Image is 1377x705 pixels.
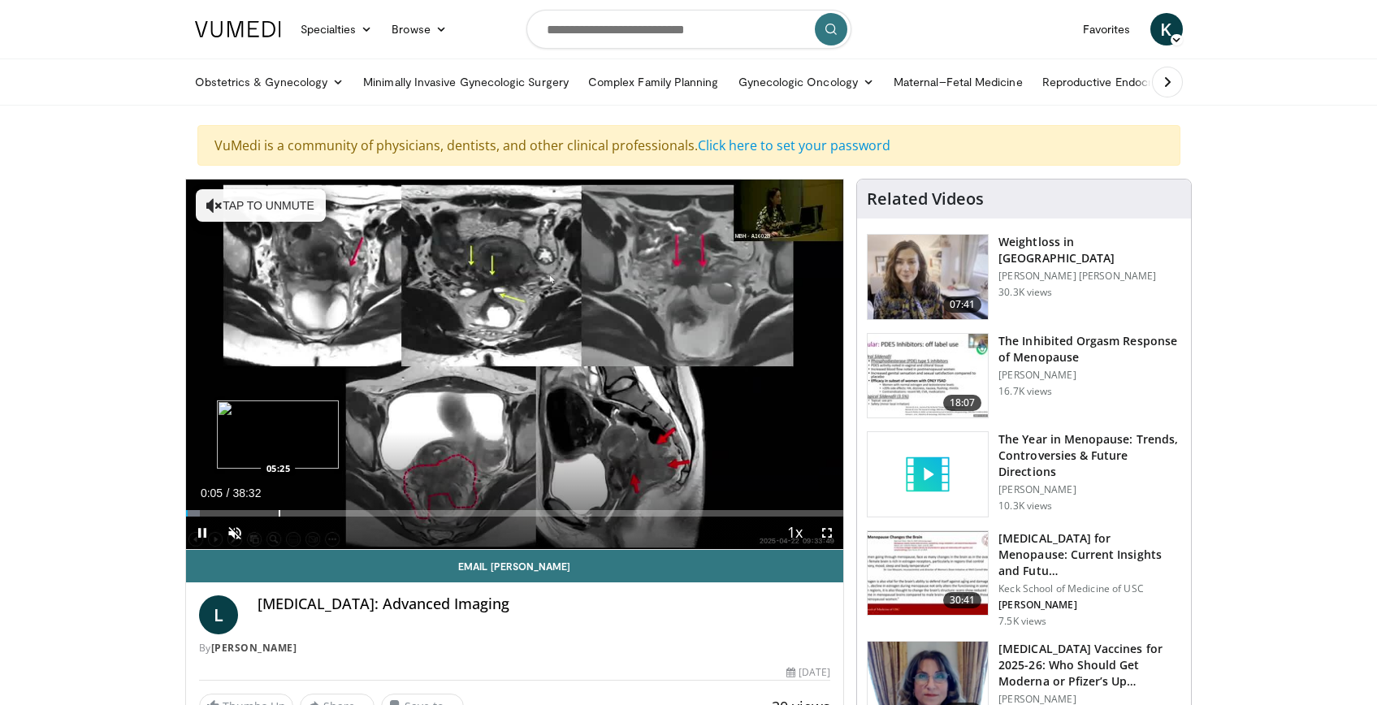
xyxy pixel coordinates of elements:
p: 10.3K views [998,500,1052,513]
a: Click here to set your password [698,136,890,154]
a: The Year in Menopause: Trends, Controversies & Future Directions [PERSON_NAME] 10.3K views [867,431,1181,517]
div: Progress Bar [186,510,844,517]
h3: The Inhibited Orgasm Response of Menopause [998,333,1181,365]
p: [PERSON_NAME] [PERSON_NAME] [998,270,1181,283]
div: VuMedi is a community of physicians, dentists, and other clinical professionals. [197,125,1180,166]
p: [PERSON_NAME] [998,483,1181,496]
a: Gynecologic Oncology [729,66,884,98]
a: [PERSON_NAME] [211,641,297,655]
img: 47271b8a-94f4-49c8-b914-2a3d3af03a9e.150x105_q85_crop-smart_upscale.jpg [868,531,988,616]
h4: Related Videos [867,189,984,209]
h3: [MEDICAL_DATA] for Menopause: Current Insights and Futu… [998,530,1181,579]
a: 18:07 The Inhibited Orgasm Response of Menopause [PERSON_NAME] 16.7K views [867,333,1181,419]
img: VuMedi Logo [195,21,281,37]
span: 30:41 [943,592,982,608]
a: 07:41 Weightloss in [GEOGRAPHIC_DATA] [PERSON_NAME] [PERSON_NAME] 30.3K views [867,234,1181,320]
a: Minimally Invasive Gynecologic Surgery [353,66,578,98]
a: Favorites [1073,13,1141,45]
a: Specialties [291,13,383,45]
img: 9983fed1-7565-45be-8934-aef1103ce6e2.150x105_q85_crop-smart_upscale.jpg [868,235,988,319]
div: [DATE] [786,665,830,680]
p: [PERSON_NAME] [998,599,1181,612]
span: 38:32 [232,487,261,500]
a: Complex Family Planning [578,66,729,98]
button: Pause [186,517,219,549]
button: Playback Rate [778,517,811,549]
img: 283c0f17-5e2d-42ba-a87c-168d447cdba4.150x105_q85_crop-smart_upscale.jpg [868,334,988,418]
button: Tap to unmute [196,189,326,222]
a: Email [PERSON_NAME] [186,550,844,582]
a: Obstetrics & Gynecology [185,66,354,98]
a: 30:41 [MEDICAL_DATA] for Menopause: Current Insights and Futu… Keck School of Medicine of USC [PE... [867,530,1181,628]
a: Maternal–Fetal Medicine [884,66,1033,98]
h3: [MEDICAL_DATA] Vaccines for 2025-26: Who Should Get Moderna or Pfizer’s Up… [998,641,1181,690]
a: Browse [382,13,457,45]
span: 0:05 [201,487,223,500]
img: image.jpeg [217,400,339,469]
button: Unmute [219,517,251,549]
p: 7.5K views [998,615,1046,628]
p: Keck School of Medicine of USC [998,582,1181,595]
div: By [199,641,831,655]
a: L [199,595,238,634]
video-js: Video Player [186,179,844,550]
button: Fullscreen [811,517,843,549]
p: [PERSON_NAME] [998,369,1181,382]
p: 16.7K views [998,385,1052,398]
h3: Weightloss in [GEOGRAPHIC_DATA] [998,234,1181,266]
a: Reproductive Endocrinology & [MEDICAL_DATA] [1033,66,1305,98]
input: Search topics, interventions [526,10,851,49]
a: K [1150,13,1183,45]
img: video_placeholder_short.svg [868,432,988,517]
span: / [227,487,230,500]
h4: [MEDICAL_DATA]: Advanced Imaging [258,595,831,613]
span: 07:41 [943,296,982,313]
span: 18:07 [943,395,982,411]
h3: The Year in Menopause: Trends, Controversies & Future Directions [998,431,1181,480]
p: 30.3K views [998,286,1052,299]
